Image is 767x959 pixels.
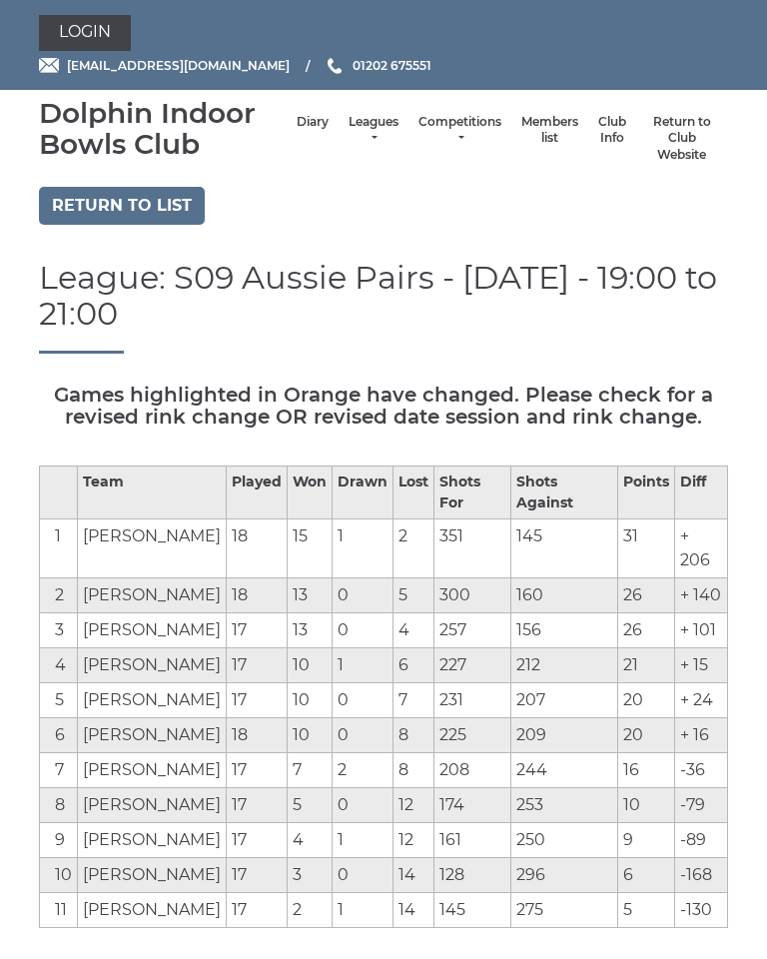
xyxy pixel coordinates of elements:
[78,752,227,787] td: [PERSON_NAME]
[393,518,434,577] td: 2
[675,892,728,927] td: -130
[675,787,728,822] td: -79
[40,682,78,717] td: 5
[333,892,393,927] td: 1
[510,466,618,518] th: Shots Against
[646,114,718,164] a: Return to Club Website
[510,577,618,612] td: 160
[618,717,675,752] td: 20
[434,518,511,577] td: 351
[434,787,511,822] td: 174
[675,577,728,612] td: + 140
[288,857,333,892] td: 3
[510,717,618,752] td: 209
[618,682,675,717] td: 20
[40,857,78,892] td: 10
[393,612,434,647] td: 4
[227,752,288,787] td: 17
[598,114,626,147] a: Club Info
[288,717,333,752] td: 10
[39,384,728,428] h5: Games highlighted in Orange have changed. Please check for a revised rink change OR revised date ...
[297,114,329,131] a: Diary
[78,518,227,577] td: [PERSON_NAME]
[227,822,288,857] td: 17
[675,822,728,857] td: -89
[675,647,728,682] td: + 15
[434,577,511,612] td: 300
[393,822,434,857] td: 12
[288,466,333,518] th: Won
[333,682,393,717] td: 0
[393,717,434,752] td: 8
[227,892,288,927] td: 17
[353,58,431,73] span: 01202 675551
[288,682,333,717] td: 10
[434,466,511,518] th: Shots For
[434,647,511,682] td: 227
[510,612,618,647] td: 156
[40,717,78,752] td: 6
[333,787,393,822] td: 0
[288,577,333,612] td: 13
[333,518,393,577] td: 1
[434,612,511,647] td: 257
[434,822,511,857] td: 161
[393,647,434,682] td: 6
[227,466,288,518] th: Played
[393,577,434,612] td: 5
[78,612,227,647] td: [PERSON_NAME]
[288,612,333,647] td: 13
[434,752,511,787] td: 208
[675,717,728,752] td: + 16
[434,892,511,927] td: 145
[333,647,393,682] td: 1
[618,577,675,612] td: 26
[78,466,227,518] th: Team
[418,114,501,147] a: Competitions
[288,892,333,927] td: 2
[393,466,434,518] th: Lost
[618,518,675,577] td: 31
[78,822,227,857] td: [PERSON_NAME]
[40,892,78,927] td: 11
[618,822,675,857] td: 9
[40,647,78,682] td: 4
[521,114,578,147] a: Members list
[227,857,288,892] td: 17
[618,787,675,822] td: 10
[288,647,333,682] td: 10
[510,647,618,682] td: 212
[510,752,618,787] td: 244
[333,857,393,892] td: 0
[78,717,227,752] td: [PERSON_NAME]
[333,717,393,752] td: 0
[288,752,333,787] td: 7
[393,892,434,927] td: 14
[227,577,288,612] td: 18
[333,577,393,612] td: 0
[618,857,675,892] td: 6
[618,612,675,647] td: 26
[349,114,398,147] a: Leagues
[618,752,675,787] td: 16
[40,612,78,647] td: 3
[39,56,290,75] a: Email [EMAIL_ADDRESS][DOMAIN_NAME]
[333,612,393,647] td: 0
[333,466,393,518] th: Drawn
[675,612,728,647] td: + 101
[675,752,728,787] td: -36
[288,518,333,577] td: 15
[510,787,618,822] td: 253
[675,466,728,518] th: Diff
[510,857,618,892] td: 296
[78,892,227,927] td: [PERSON_NAME]
[40,787,78,822] td: 8
[227,717,288,752] td: 18
[675,857,728,892] td: -168
[510,518,618,577] td: 145
[40,822,78,857] td: 9
[39,98,287,160] div: Dolphin Indoor Bowls Club
[393,682,434,717] td: 7
[393,857,434,892] td: 14
[675,518,728,577] td: + 206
